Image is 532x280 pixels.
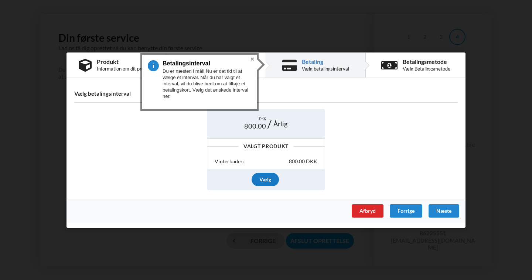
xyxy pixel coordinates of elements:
[252,173,279,186] div: Vælg
[97,59,154,65] div: Produkt
[163,65,251,99] div: Du er næsten i mål! Nu er det tid til at vælge et interval. Når du har valgt et interval, vil du ...
[352,204,383,217] div: Afbryd
[259,117,266,122] span: DKK
[244,122,266,131] span: 800.00
[207,144,325,149] div: Valgt Produkt
[97,66,154,72] div: Information om dit produkt
[215,158,244,165] div: Vinterbader:
[289,158,317,165] div: 800.00 DKK
[403,59,450,65] div: Betalingsmetode
[270,117,291,131] div: Årlig
[429,204,459,217] div: Næste
[302,66,349,72] div: Vælg betalingsinterval
[403,66,450,72] div: Vælg Betalingsmetode
[248,55,257,64] button: Close
[148,60,163,71] span: 5
[302,59,349,65] div: Betaling
[74,90,458,97] h4: Vælg betalingsinterval
[163,60,246,67] h3: Betalingsinterval
[390,204,422,217] div: Forrige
